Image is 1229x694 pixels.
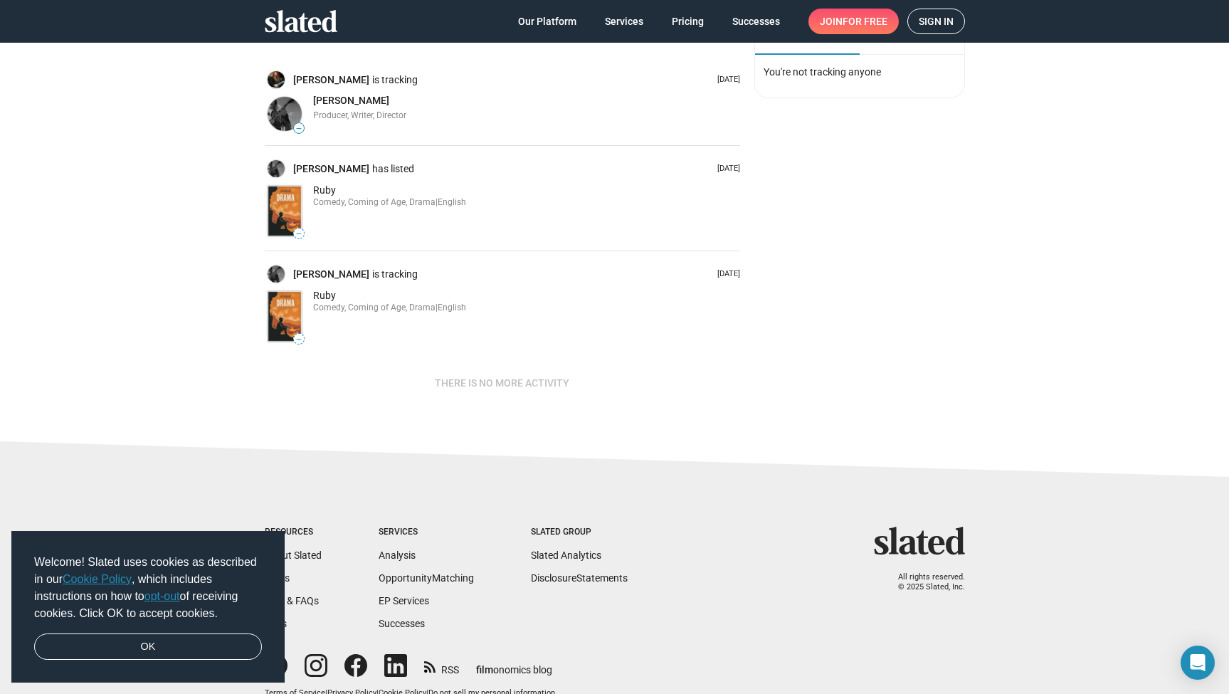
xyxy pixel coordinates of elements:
[268,71,285,88] img: Mike Hall
[265,550,322,561] a: About Slated
[293,268,372,281] a: [PERSON_NAME]
[436,197,438,207] span: |
[438,197,466,207] span: English
[313,94,389,107] a: [PERSON_NAME]
[764,66,881,78] span: You're not tracking anyone
[518,9,576,34] span: Our Platform
[265,595,319,606] a: Help & FAQs
[34,554,262,622] span: Welcome! Slated uses cookies as described in our , which includes instructions on how to of recei...
[672,9,704,34] span: Pricing
[883,572,965,593] p: All rights reserved. © 2025 Slated, Inc.
[313,95,389,106] span: [PERSON_NAME]
[531,550,601,561] a: Slated Analytics
[379,618,425,629] a: Successes
[379,527,474,538] div: Services
[379,550,416,561] a: Analysis
[313,110,406,120] span: Producer, Writer, Director
[265,527,322,538] div: Resources
[268,291,302,342] img: Ruby
[476,664,493,675] span: film
[144,590,180,602] a: opt-out
[379,572,474,584] a: OpportunityMatching
[843,9,887,34] span: for free
[372,73,421,87] span: is tracking
[1181,646,1215,680] div: Open Intercom Messenger
[721,9,791,34] a: Successes
[294,335,304,343] span: —
[435,370,569,396] span: There is no more activity
[423,370,581,396] button: There is no more activity
[712,164,740,174] p: [DATE]
[531,527,628,538] div: Slated Group
[268,186,302,236] img: Ruby
[605,9,643,34] span: Services
[808,9,899,34] a: Joinfor free
[820,9,887,34] span: Join
[34,633,262,661] a: dismiss cookie message
[594,9,655,34] a: Services
[507,9,588,34] a: Our Platform
[372,268,421,281] span: is tracking
[313,197,436,207] span: Comedy, Coming of Age, Drama
[294,230,304,238] span: —
[11,531,285,683] div: cookieconsent
[268,97,302,131] img: Max Bogen
[438,303,466,312] span: English
[907,9,965,34] a: Sign in
[313,290,336,301] span: Ruby
[436,303,438,312] span: |
[313,184,336,196] span: Ruby
[531,572,628,584] a: DisclosureStatements
[660,9,715,34] a: Pricing
[424,655,459,677] a: RSS
[919,9,954,33] span: Sign in
[712,269,740,280] p: [DATE]
[313,303,436,312] span: Comedy, Coming of Age, Drama
[712,75,740,85] p: [DATE]
[268,265,285,283] img: Max Bogen
[476,652,552,677] a: filmonomics blog
[293,73,372,87] a: [PERSON_NAME]
[732,9,780,34] span: Successes
[294,125,304,132] span: —
[63,573,132,585] a: Cookie Policy
[379,595,429,606] a: EP Services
